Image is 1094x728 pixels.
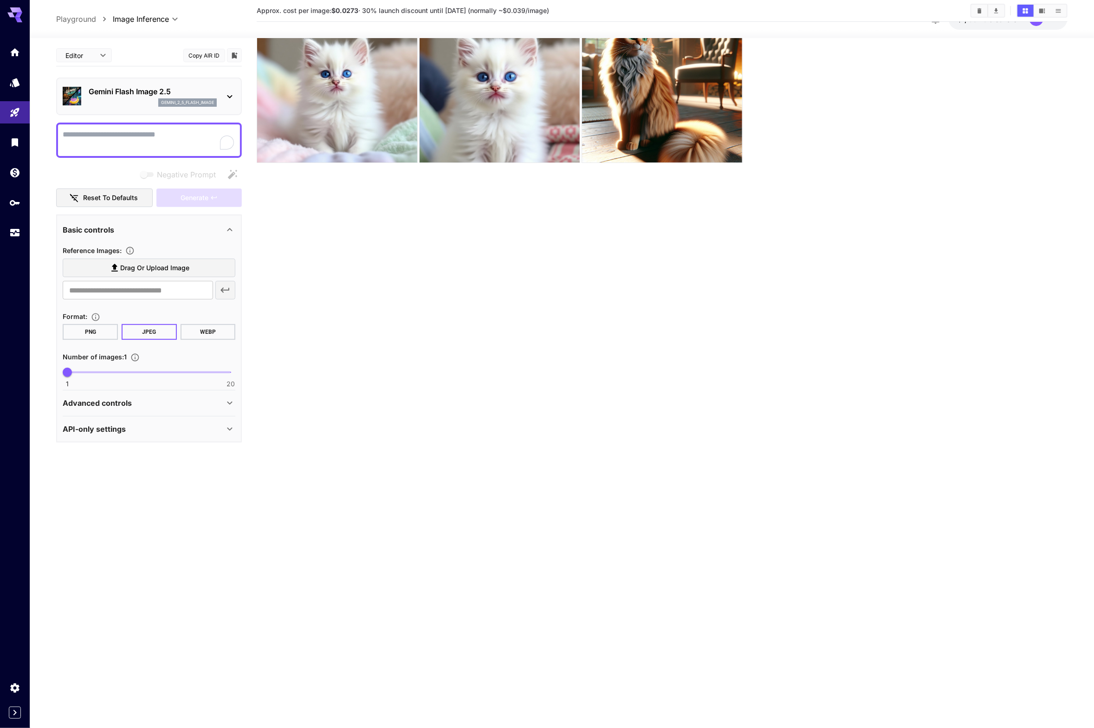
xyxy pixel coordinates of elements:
button: Expand sidebar [9,707,21,719]
div: Gemini Flash Image 2.5gemini_2_5_flash_image [63,82,235,110]
div: API Keys [9,197,20,208]
span: Number of images : 1 [63,353,127,361]
textarea: To enrich screen reader interactions, please activate Accessibility in Grammarly extension settings [63,129,235,151]
div: Usage [9,227,20,239]
img: Z [257,2,417,162]
span: 20 [227,379,235,389]
button: PNG [63,324,118,340]
div: Settings [9,682,20,694]
button: Choose the file format for the output image. [87,312,104,322]
div: Advanced controls [63,392,235,414]
div: Show images in grid viewShow images in video viewShow images in list view [1016,4,1068,18]
span: 1 [66,379,69,389]
button: Copy AIR ID [183,49,225,62]
label: Drag or upload image [63,259,235,278]
button: WEBP [181,324,236,340]
span: Negative Prompt [157,169,216,180]
div: Clear ImagesDownload All [971,4,1005,18]
p: Basic controls [63,224,114,235]
button: JPEG [122,324,177,340]
img: Z [582,2,742,162]
span: Reference Images : [63,247,122,254]
span: Negative prompts are not compatible with the selected model. [138,169,223,180]
div: Wallet [9,167,20,178]
span: $1,198.49 [958,15,990,23]
span: Format : [63,312,87,320]
button: Download All [988,5,1004,17]
button: Show images in video view [1034,5,1050,17]
b: $0.0273 [331,6,358,14]
img: Z [420,2,580,162]
p: Advanced controls [63,397,132,409]
nav: breadcrumb [56,13,113,25]
button: Specify how many images to generate in a single request. Each image generation will be charged se... [127,353,143,362]
span: Approx. cost per image: · 30% launch discount until [DATE] (normally ~$0.039/image) [257,6,549,14]
button: Show images in grid view [1017,5,1034,17]
button: Add to library [230,50,239,61]
div: Home [9,44,20,55]
div: API-only settings [63,418,235,440]
div: Library [9,136,20,148]
span: Drag or upload image [120,262,189,274]
button: Reset to defaults [56,188,153,208]
p: Gemini Flash Image 2.5 [89,86,217,97]
p: API-only settings [63,423,126,435]
p: gemini_2_5_flash_image [161,99,214,106]
a: Playground [56,13,96,25]
div: Models [9,77,20,88]
div: Playground [9,107,20,118]
div: Basic controls [63,219,235,241]
button: Clear Images [971,5,988,17]
button: Show images in list view [1050,5,1067,17]
button: Upload a reference image to guide the result. This is needed for Image-to-Image or Inpainting. Su... [122,246,138,255]
span: Image Inference [113,13,169,25]
span: credits left [990,15,1022,23]
span: Editor [65,51,94,60]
